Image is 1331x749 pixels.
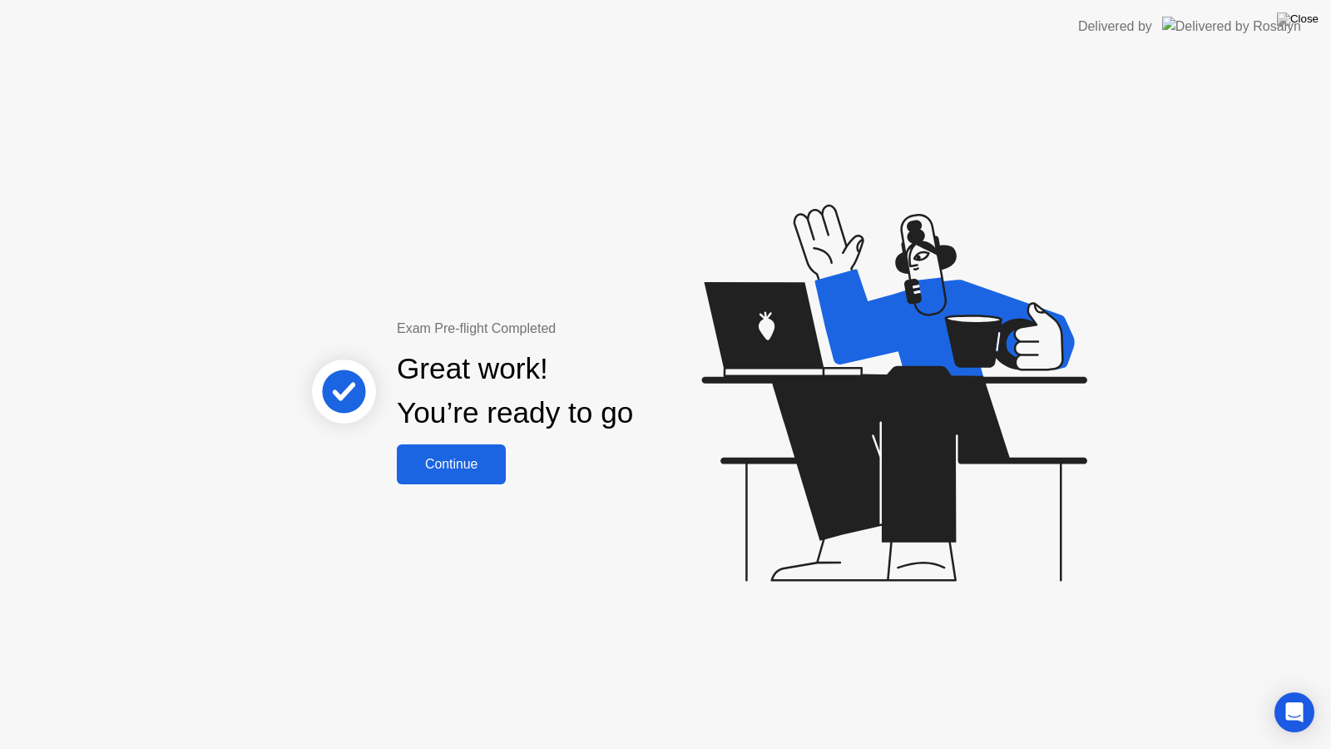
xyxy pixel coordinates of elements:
[1274,692,1314,732] div: Open Intercom Messenger
[397,319,740,339] div: Exam Pre-flight Completed
[397,444,506,484] button: Continue
[402,457,501,472] div: Continue
[1277,12,1319,26] img: Close
[1078,17,1152,37] div: Delivered by
[1162,17,1301,36] img: Delivered by Rosalyn
[397,347,633,435] div: Great work! You’re ready to go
